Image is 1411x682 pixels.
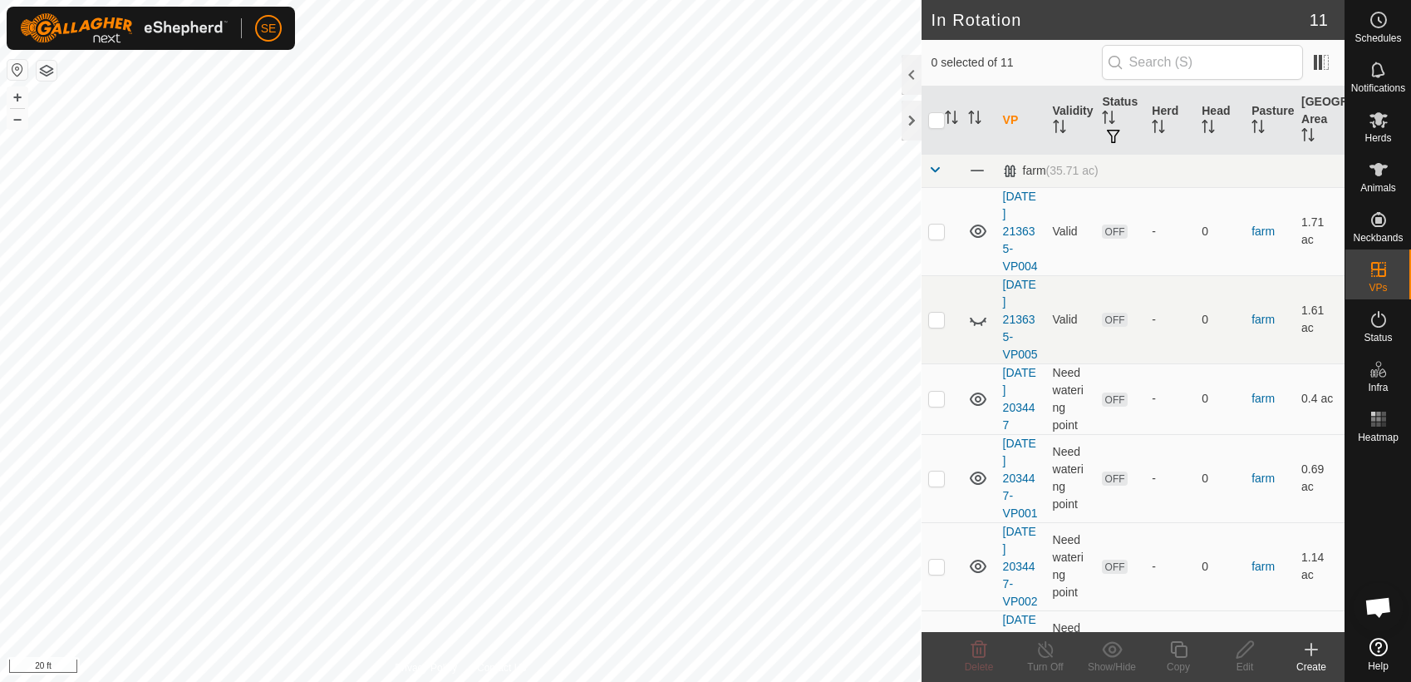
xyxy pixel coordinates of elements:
[1245,86,1295,155] th: Pasture
[7,109,27,129] button: –
[1102,45,1303,80] input: Search (S)
[1295,363,1345,434] td: 0.4 ac
[1095,86,1145,155] th: Status
[1003,525,1038,608] a: [DATE] 203447-VP002
[20,13,228,43] img: Gallagher Logo
[1102,472,1127,486] span: OFF
[395,660,457,675] a: Privacy Policy
[1152,470,1188,487] div: -
[1152,311,1188,329] div: -
[1351,83,1405,93] span: Notifications
[1251,122,1265,136] p-sorticon: Activate to sort
[1364,333,1392,343] span: Status
[1046,86,1096,155] th: Validity
[945,113,958,126] p-sorticon: Activate to sort
[1152,558,1188,576] div: -
[965,661,994,673] span: Delete
[1102,313,1127,327] span: OFF
[1251,472,1275,485] a: farm
[1195,434,1245,522] td: 0
[1195,363,1245,434] td: 0
[1295,86,1345,155] th: [GEOGRAPHIC_DATA] Area
[1360,183,1396,193] span: Animals
[1046,434,1096,522] td: Need watering point
[1046,522,1096,610] td: Need watering point
[1369,283,1387,293] span: VPs
[1046,275,1096,363] td: Valid
[1364,133,1391,143] span: Herds
[1046,187,1096,275] td: Valid
[261,20,277,37] span: SE
[1358,432,1399,442] span: Heatmap
[968,113,981,126] p-sorticon: Activate to sort
[1046,164,1099,177] span: (35.71 ac)
[7,87,27,107] button: +
[1354,582,1404,632] div: Open chat
[1102,113,1115,126] p-sorticon: Activate to sort
[1195,86,1245,155] th: Head
[1046,363,1096,434] td: Need watering point
[996,86,1046,155] th: VP
[1003,366,1036,432] a: [DATE] 203447
[1102,560,1127,574] span: OFF
[1145,86,1195,155] th: Herd
[1202,122,1215,136] p-sorticon: Activate to sort
[1301,131,1315,144] p-sorticon: Activate to sort
[1195,522,1245,610] td: 0
[1295,187,1345,275] td: 1.71 ac
[1353,233,1403,243] span: Neckbands
[1102,393,1127,407] span: OFF
[37,61,57,81] button: Map Layers
[1251,560,1275,573] a: farm
[1310,7,1328,32] span: 11
[1145,660,1212,675] div: Copy
[1251,225,1275,238] a: farm
[1295,275,1345,363] td: 1.61 ac
[1079,660,1145,675] div: Show/Hide
[1295,434,1345,522] td: 0.69 ac
[7,60,27,80] button: Reset Map
[1195,187,1245,275] td: 0
[1195,275,1245,363] td: 0
[1251,313,1275,326] a: farm
[1152,390,1188,408] div: -
[1053,122,1066,136] p-sorticon: Activate to sort
[932,54,1102,72] span: 0 selected of 11
[1152,223,1188,240] div: -
[1368,661,1389,671] span: Help
[1012,660,1079,675] div: Turn Off
[1152,122,1165,136] p-sorticon: Activate to sort
[1003,437,1038,520] a: [DATE] 203447-VP001
[1003,164,1099,178] div: farm
[1278,660,1345,675] div: Create
[1345,631,1411,678] a: Help
[1212,660,1278,675] div: Edit
[1354,33,1401,43] span: Schedules
[477,660,526,675] a: Contact Us
[1102,225,1127,239] span: OFF
[1003,190,1038,273] a: [DATE] 213635-VP004
[1295,522,1345,610] td: 1.14 ac
[1003,278,1038,361] a: [DATE] 213635-VP005
[1251,392,1275,405] a: farm
[932,10,1310,30] h2: In Rotation
[1368,383,1388,393] span: Infra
